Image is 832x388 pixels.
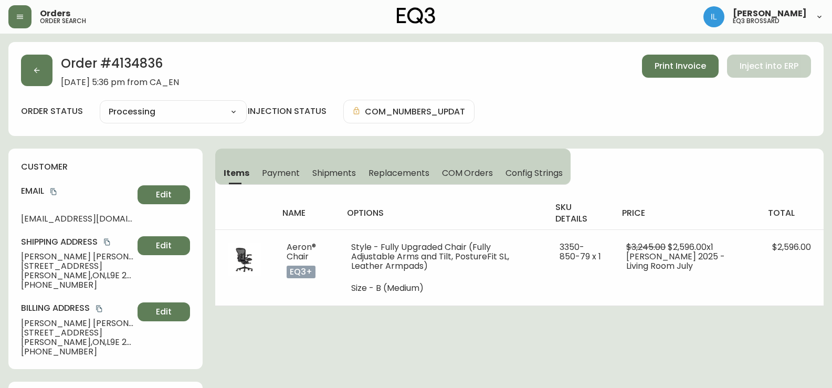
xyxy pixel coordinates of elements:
span: Orders [40,9,70,18]
button: copy [48,186,59,197]
h4: total [768,207,815,219]
h5: eq3 brossard [733,18,780,24]
h4: injection status [248,106,327,117]
h4: Shipping Address [21,236,133,248]
span: Replacements [368,167,429,179]
span: 3350-850-79 x 1 [560,241,601,263]
span: Payment [262,167,300,179]
h4: name [282,207,330,219]
h2: Order # 4134836 [61,55,179,78]
h4: sku details [555,202,606,225]
button: Print Invoice [642,55,719,78]
span: COM Orders [442,167,493,179]
li: Size - B (Medium) [351,284,534,293]
span: [STREET_ADDRESS] [21,328,133,338]
span: [PERSON_NAME] [PERSON_NAME] [21,319,133,328]
span: Edit [156,189,172,201]
span: [PERSON_NAME] , ON , L9E 2H5 , CA [21,338,133,347]
img: logo [397,7,436,24]
span: [DATE] 5:36 pm from CA_EN [61,78,179,87]
h4: options [347,207,538,219]
span: $2,596.00 [772,241,811,253]
button: copy [102,237,112,247]
span: [PHONE_NUMBER] [21,347,133,356]
span: [STREET_ADDRESS] [21,261,133,271]
h4: price [622,207,751,219]
button: Edit [138,302,190,321]
span: Aeron® Chair [287,241,316,263]
span: [PERSON_NAME] [733,9,807,18]
span: Edit [156,240,172,251]
span: [PERSON_NAME] [PERSON_NAME] [21,252,133,261]
button: Edit [138,236,190,255]
button: copy [94,303,104,314]
h5: order search [40,18,86,24]
span: [EMAIL_ADDRESS][DOMAIN_NAME] [21,214,133,224]
span: Print Invoice [655,60,706,72]
li: Style - Fully Upgraded Chair (Fully Adjustable Arms and Tilt, PostureFit SL, Leather Armpads) [351,243,534,271]
span: [PHONE_NUMBER] [21,280,133,290]
h4: customer [21,161,190,173]
button: Edit [138,185,190,204]
span: Shipments [312,167,356,179]
h4: Email [21,185,133,197]
span: Config Strings [505,167,562,179]
span: Edit [156,306,172,318]
img: 998f055460c6ec1d1452ac0265469103 [703,6,724,27]
span: $3,245.00 [626,241,666,253]
label: order status [21,106,83,117]
span: Items [224,167,249,179]
img: 2e798f56-32e1-4fd4-9cff-c80580a06b69.jpg [228,243,261,276]
h4: Billing Address [21,302,133,314]
span: $2,596.00 x 1 [668,241,713,253]
span: [PERSON_NAME] , ON , L9E 2H5 , CA [21,271,133,280]
p: eq3+ [287,266,315,278]
span: [PERSON_NAME] 2025 - Living Room July [626,250,725,272]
